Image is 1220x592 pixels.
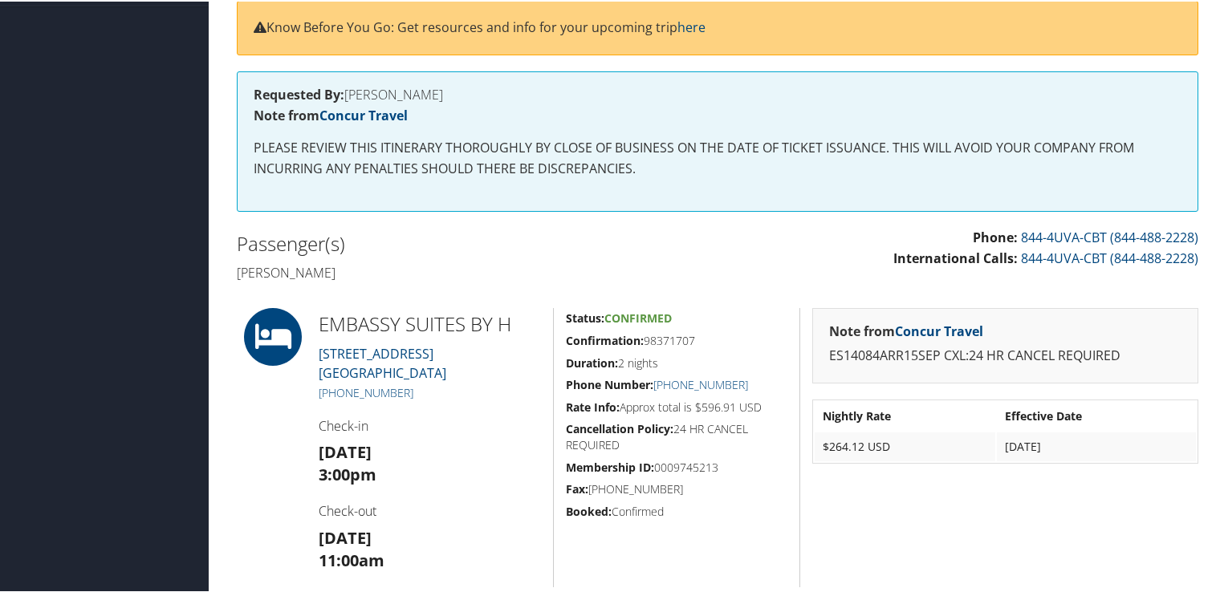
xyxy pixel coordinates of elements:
a: 844-4UVA-CBT (844-488-2228) [1021,248,1198,266]
strong: Requested By: [254,84,344,102]
h5: Confirmed [566,502,787,518]
strong: Phone Number: [566,375,653,391]
span: Confirmed [604,309,672,324]
strong: [DATE] [319,440,372,461]
strong: Booked: [566,502,612,517]
a: [PHONE_NUMBER] [653,375,748,391]
strong: Confirmation: [566,331,644,347]
strong: [DATE] [319,525,372,547]
a: Concur Travel [319,105,408,123]
strong: Fax: [566,480,588,495]
strong: Note from [254,105,408,123]
strong: 11:00am [319,548,384,570]
strong: Cancellation Policy: [566,420,673,435]
p: ES14084ARR15SEP CXL:24 HR CANCEL REQUIRED [829,344,1181,365]
th: Effective Date [997,400,1196,429]
a: here [677,17,706,34]
td: $264.12 USD [815,431,995,460]
h5: Approx total is $596.91 USD [566,398,787,414]
a: 844-4UVA-CBT (844-488-2228) [1021,227,1198,245]
a: [STREET_ADDRESS][GEOGRAPHIC_DATA] [319,343,446,380]
h5: 24 HR CANCEL REQUIRED [566,420,787,451]
strong: Duration: [566,354,618,369]
h5: 0009745213 [566,458,787,474]
h2: EMBASSY SUITES BY H [319,309,541,336]
strong: Rate Info: [566,398,620,413]
h4: Check-in [319,416,541,433]
h2: Passenger(s) [237,229,706,256]
p: Know Before You Go: Get resources and info for your upcoming trip [254,16,1181,37]
strong: Note from [829,321,983,339]
h5: 98371707 [566,331,787,347]
h4: Check-out [319,501,541,518]
h5: 2 nights [566,354,787,370]
a: [PHONE_NUMBER] [319,383,413,399]
strong: 3:00pm [319,462,376,484]
strong: International Calls: [893,248,1018,266]
td: [DATE] [997,431,1196,460]
strong: Phone: [973,227,1018,245]
h4: [PERSON_NAME] [254,87,1181,99]
h4: [PERSON_NAME] [237,262,706,280]
p: PLEASE REVIEW THIS ITINERARY THOROUGHLY BY CLOSE OF BUSINESS ON THE DATE OF TICKET ISSUANCE. THIS... [254,136,1181,177]
a: Concur Travel [895,321,983,339]
strong: Membership ID: [566,458,654,473]
th: Nightly Rate [815,400,995,429]
h5: [PHONE_NUMBER] [566,480,787,496]
strong: Status: [566,309,604,324]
